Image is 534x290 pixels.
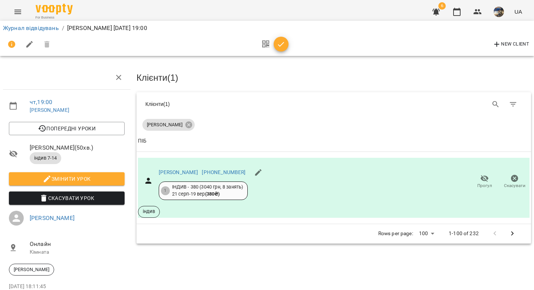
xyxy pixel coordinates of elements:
p: Rows per page: [378,230,413,237]
a: Журнал відвідувань [3,24,59,31]
button: Скасувати Урок [9,191,125,205]
span: [PERSON_NAME] [142,121,187,128]
span: індив 7-14 [30,155,61,161]
li: / [62,24,64,33]
p: 1-100 of 232 [449,230,479,237]
img: Voopty Logo [36,4,73,14]
p: [PERSON_NAME] [DATE] 19:00 [67,24,147,33]
span: Попередні уроки [15,124,119,133]
span: For Business [36,15,73,20]
img: 10df61c86029c9e6bf63d4085f455a0c.jpg [494,7,504,17]
button: Попередні уроки [9,122,125,135]
div: ІНДИВ - 380 (3040 грн, 8 занять) 21 серп - 19 вер [172,184,243,197]
span: Змінити урок [15,174,119,183]
button: UA [511,5,525,19]
span: Скасувати [504,183,525,189]
div: Sort [138,137,146,146]
button: Прогул [469,171,500,192]
span: 6 [438,2,446,10]
div: Клієнти ( 1 ) [145,100,328,108]
span: New Client [492,40,529,49]
span: ПІБ [138,137,530,146]
button: Next Page [504,225,521,243]
div: [PERSON_NAME] [142,119,195,131]
span: Прогул [477,183,492,189]
h3: Клієнти ( 1 ) [136,73,531,83]
div: [PERSON_NAME] [9,264,54,276]
span: [PERSON_NAME] [9,266,54,273]
p: Кімната [30,249,125,256]
a: [PERSON_NAME] [30,214,75,221]
a: чт , 19:00 [30,99,52,106]
div: ПІБ [138,137,146,146]
button: Скасувати [500,171,530,192]
button: Menu [9,3,27,21]
div: Table Toolbar [136,92,531,116]
a: [PERSON_NAME] [30,107,69,113]
div: 1 [161,186,170,195]
a: [PHONE_NUMBER] [202,169,245,175]
span: [PERSON_NAME] ( 50 хв. ) [30,143,125,152]
a: [PERSON_NAME] [159,169,198,175]
div: 100 [416,228,437,239]
span: Скасувати Урок [15,194,119,203]
button: Search [487,96,505,113]
span: UA [514,8,522,16]
button: New Client [491,39,531,50]
button: Фільтр [504,96,522,113]
b: ( 380 ₴ ) [205,191,220,197]
nav: breadcrumb [3,24,531,33]
span: Онлайн [30,240,125,249]
span: індив [138,208,159,215]
button: Змінити урок [9,172,125,186]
